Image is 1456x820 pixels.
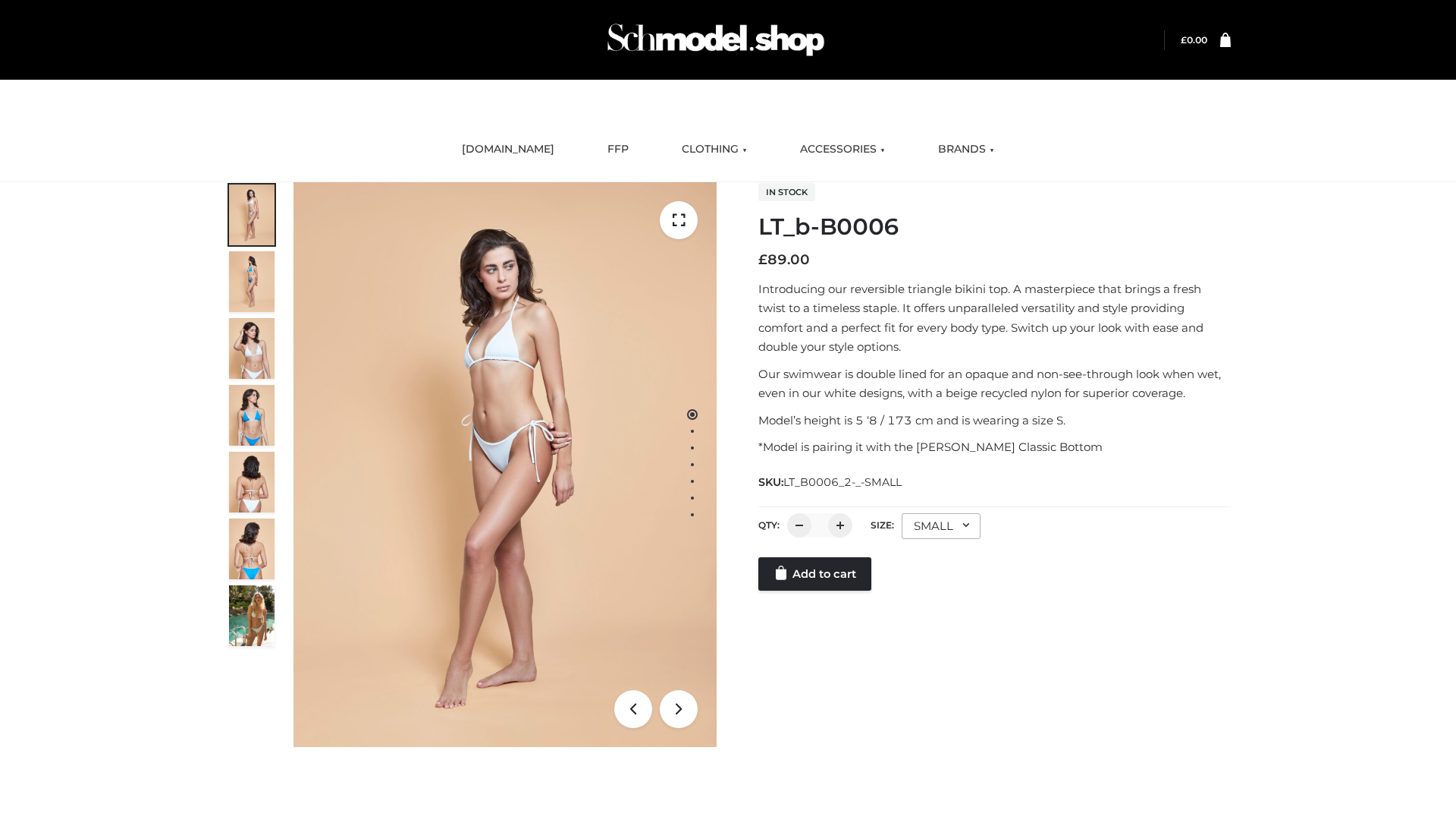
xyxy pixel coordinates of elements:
a: CLOTHING [670,133,758,166]
p: Model’s height is 5 ‘8 / 173 cm and is wearing a size S. [758,411,1231,430]
img: ArielClassicBikiniTop_CloudNine_AzureSky_OW114ECO_7-scaled.jpg [229,452,275,512]
img: Schmodel Admin 964 [602,10,830,70]
div: SMALL [902,513,981,539]
a: [DOMAIN_NAME] [450,133,566,166]
img: ArielClassicBikiniTop_CloudNine_AzureSky_OW114ECO_8-scaled.jpg [229,519,275,579]
a: BRANDS [927,133,1006,166]
h1: LT_b-B0006 [758,213,1231,241]
img: Arieltop_CloudNine_AzureSky2.jpg [229,585,275,646]
img: ArielClassicBikiniTop_CloudNine_AzureSky_OW114ECO_4-scaled.jpg [229,385,275,446]
img: ArielClassicBikiniTop_CloudNine_AzureSky_OW114ECO_3-scaled.jpg [229,318,275,379]
img: ArielClassicBikiniTop_CloudNine_AzureSky_OW114ECO_1-scaled.jpg [229,184,275,245]
a: FFP [596,133,640,166]
a: Add to cart [758,557,871,591]
img: ArielClassicBikiniTop_CloudNine_AzureSky_OW114ECO_2-scaled.jpg [229,251,275,312]
bdi: 89.00 [758,251,810,268]
a: £0.00 [1181,34,1207,46]
p: Introducing our reversible triangle bikini top. A masterpiece that brings a fresh twist to a time... [758,279,1231,357]
span: LT_B0006_2-_-SMALL [783,475,902,489]
span: £ [758,251,767,268]
a: ACCESSORIES [789,133,896,166]
span: SKU: [758,473,903,491]
span: In stock [758,183,815,201]
span: £ [1181,34,1187,46]
label: QTY: [758,519,780,531]
bdi: 0.00 [1181,34,1207,46]
p: *Model is pairing it with the [PERSON_NAME] Classic Bottom [758,437,1231,457]
p: Our swimwear is double lined for an opaque and non-see-through look when wet, even in our white d... [758,364,1231,403]
img: ArielClassicBikiniTop_CloudNine_AzureSky_OW114ECO_1 [293,182,717,747]
label: Size: [871,519,894,531]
